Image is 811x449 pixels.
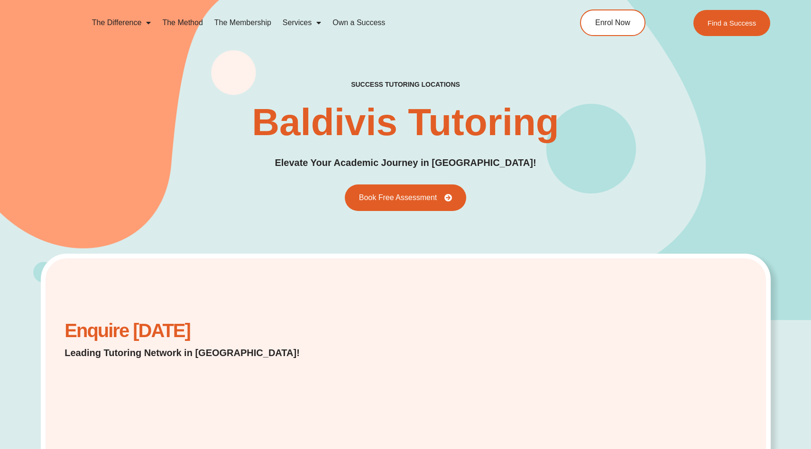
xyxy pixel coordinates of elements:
h1: Baldivis Tutoring [252,103,559,141]
nav: Menu [86,12,538,34]
h2: success tutoring locations [351,80,460,89]
a: The Difference [86,12,157,34]
span: Find a Success [708,19,756,27]
a: Book Free Assessment [345,184,467,211]
iframe: Website Lead Form [65,369,276,440]
span: Book Free Assessment [359,194,437,202]
a: Find a Success [693,10,771,36]
p: Leading Tutoring Network in [GEOGRAPHIC_DATA]! [65,346,313,359]
a: Enrol Now [580,9,645,36]
a: The Method [157,12,208,34]
span: Enrol Now [595,19,630,27]
a: Own a Success [327,12,391,34]
h2: Enquire [DATE] [65,325,313,337]
a: The Membership [209,12,277,34]
a: Services [277,12,327,34]
p: Elevate Your Academic Journey in [GEOGRAPHIC_DATA]! [275,156,536,170]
